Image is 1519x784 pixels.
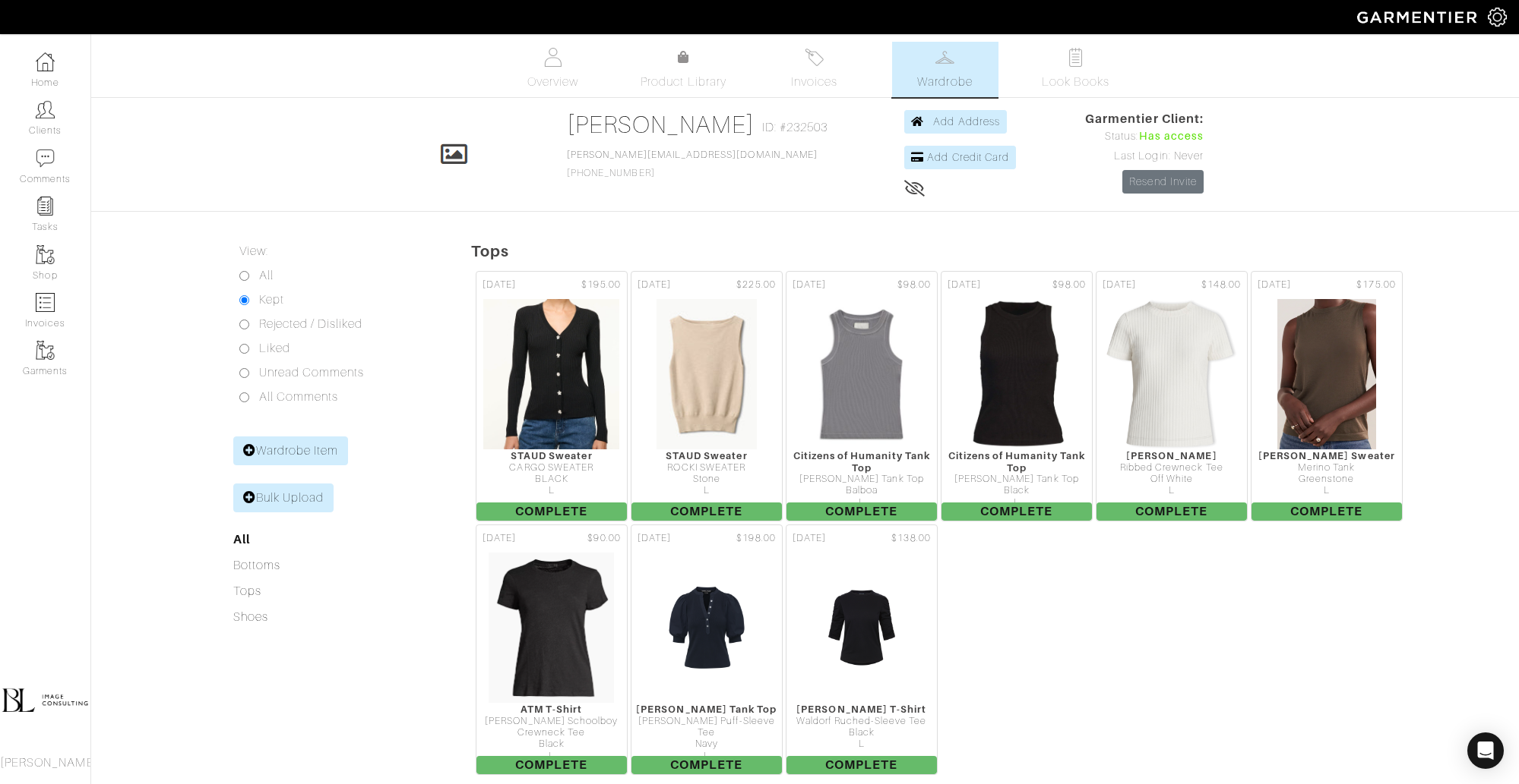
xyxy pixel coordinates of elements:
[233,483,334,512] a: Bulk Upload
[1085,148,1204,165] div: Last Login: Never
[801,552,922,704] img: 2hiHYGgrX26w6nKY2Z5dKUuV
[233,610,268,624] a: Shoes
[36,341,55,360] img: garments-icon-b7da505a4dc4fd61783c78ac3ca0ef83fa9d6f193b1c9dc38574b1d14d53ca28.png
[567,150,818,160] a: [PERSON_NAME][EMAIL_ADDRESS][DOMAIN_NAME]
[36,100,55,119] img: clients-icon-6bae9207a08558b7cb47a8932f037763ab4055f8c8b6bfacd5dc20c3e0201464.png
[527,73,578,91] span: Overview
[500,42,606,97] a: Overview
[631,704,782,715] div: [PERSON_NAME] Tank Top
[736,278,775,292] span: $225.00
[567,111,755,138] a: [PERSON_NAME]
[631,450,782,461] div: STAUD Sweater
[36,197,55,216] img: reminder-icon-8004d30b9f0a5d33ae49ab947aed9ed385cf756f9e5892f1edd6e32f2345188e.png
[786,497,937,508] div: L
[259,388,339,406] label: All Comments
[1097,502,1247,521] span: Complete
[1066,48,1085,67] img: todo-9ac3debb85659649dc8f770b8b6100bb5dab4b48dedcbae339e5042a72dfd3cc.svg
[476,462,627,474] div: CARGO SWEATER
[581,278,620,292] span: $195.00
[786,502,937,521] span: Complete
[233,559,280,572] a: Bottoms
[1103,278,1136,292] span: [DATE]
[897,278,930,292] span: $98.00
[476,716,627,739] div: [PERSON_NAME] Schoolboy Crewneck Tee
[476,738,627,750] div: Black
[786,756,937,774] span: Complete
[629,269,784,523] a: [DATE] $225.00 STAUD Sweater ROCKI SWEATER Stone L Complete
[801,298,922,450] img: ii1BAPr6SSihiYpTJJAUfWhW
[641,73,726,91] span: Product Library
[638,531,671,546] span: [DATE]
[941,502,1092,521] span: Complete
[1252,462,1402,474] div: Merino Tank
[1097,462,1247,474] div: Ribbed Crewneck Tee
[476,485,627,496] div: L
[1356,278,1395,292] span: $175.00
[631,485,782,496] div: L
[948,278,981,292] span: [DATE]
[631,49,737,91] a: Product Library
[233,584,261,598] a: Tops
[233,436,349,465] a: Wardrobe Item
[656,298,758,450] img: mjTuHLCh2zkormMQjJ14AEoM
[36,293,55,312] img: orders-icon-0abe47150d42831381b5fb84f609e132dff9fe21cb692f30cb5eec754e2cba89.png
[892,42,998,97] a: Wardrobe
[631,738,782,750] div: Navy
[917,73,972,91] span: Wardrobe
[483,298,620,450] img: MS6CL1iaVyFVXZAfEDDZ5ykZ
[239,242,268,260] label: View:
[1097,474,1247,485] div: Off White
[259,315,363,333] label: Rejected / Disliked
[36,149,55,168] img: comment-icon-a0a6a9ef722e966f86d9cbdc48e553b5cf19dbc54f86b18d962a5391bc8f6eb6.png
[233,532,250,546] a: All
[1252,485,1402,496] div: L
[36,52,55,71] img: dashboard-icon-dbcd8f5a0b271acd01030246c82b418ddd0df26cd7fceb0bd07c9910d44c42f6.png
[1085,110,1204,128] span: Garmentier Client:
[1252,450,1402,461] div: [PERSON_NAME] Sweater
[646,552,767,704] img: btjbaE3f9C4PtxmZGDJNSmoU
[939,269,1094,523] a: [DATE] $98.00 Citizens of Humanity Tank Top [PERSON_NAME] Tank Top Black L Complete
[1052,278,1085,292] span: $98.00
[761,42,868,97] a: Invoices
[904,146,1016,169] a: Add Credit Card
[941,450,1092,474] div: Citizens of Humanity Tank Top
[629,523,784,776] a: [DATE] $198.00 [PERSON_NAME] Tank Top [PERSON_NAME] Puff-Sleeve Tee Navy L Complete
[786,727,937,738] div: Black
[631,462,782,474] div: ROCKI SWEATER
[1106,298,1238,450] img: vUUW2wG6bsjUyrqNwR5GFQew
[476,450,627,461] div: STAUD Sweater
[631,474,782,485] div: Stone
[1258,278,1291,292] span: [DATE]
[891,531,930,546] span: $138.00
[786,474,937,485] div: [PERSON_NAME] Tank Top
[471,242,1519,260] h5: Tops
[904,110,1007,134] a: Add Address
[941,485,1092,496] div: Black
[927,151,1009,163] span: Add Credit Card
[474,269,629,523] a: [DATE] $195.00 STAUD Sweater CARGO SWEATER BLACK L Complete
[567,150,818,178] span: [PHONE_NUMBER]
[786,716,937,727] div: Waldorf Ruched-Sleeve Tee
[259,339,290,357] label: Liked
[963,298,1070,450] img: m3LQFodfpdhRqX7dbFTNnBsd
[941,474,1092,485] div: [PERSON_NAME] Tank Top
[935,48,954,67] img: wardrobe-487a4870c1b7c33e795ec22d11cfc2ed9d08956e64fb3008fe2437562e282088.svg
[1467,732,1504,769] div: Open Intercom Messenger
[786,704,937,715] div: [PERSON_NAME] T-Shirt
[476,474,627,485] div: BLACK
[762,118,828,137] span: ID: #232503
[259,266,274,285] label: All
[1201,278,1240,292] span: $148.00
[784,523,939,776] a: [DATE] $138.00 [PERSON_NAME] T-Shirt Waldorf Ruched-Sleeve Tee Black L Complete
[631,716,782,739] div: [PERSON_NAME] Puff-Sleeve Tee
[1097,485,1247,496] div: L
[1252,474,1402,485] div: Greenstone
[786,738,937,750] div: L
[786,485,937,496] div: Balboa
[476,502,627,521] span: Complete
[36,245,55,264] img: garments-icon-b7da505a4dc4fd61783c78ac3ca0ef83fa9d6f193b1c9dc38574b1d14d53ca28.png
[784,269,939,523] a: [DATE] $98.00 Citizens of Humanity Tank Top [PERSON_NAME] Tank Top Balboa L Complete
[793,531,826,546] span: [DATE]
[1252,502,1402,521] span: Complete
[786,450,937,474] div: Citizens of Humanity Tank Top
